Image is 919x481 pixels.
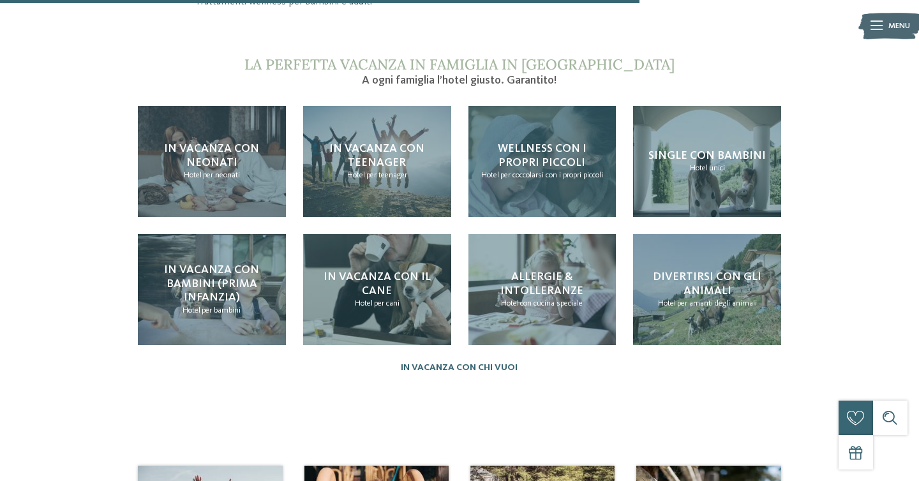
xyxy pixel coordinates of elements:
a: Hotel con spa per bambini: è tempo di coccole! Divertirsi con gli animali Hotel per amanti degli ... [633,234,781,345]
span: Hotel [347,171,365,179]
span: Hotel [481,171,499,179]
span: Hotel [355,299,373,307]
span: per bambini [202,306,241,314]
span: In vacanza con bambini (prima infanzia) [164,264,259,303]
span: Hotel [183,306,200,314]
span: per teenager [366,171,407,179]
a: Hotel con spa per bambini: è tempo di coccole! In vacanza con bambini (prima infanzia) Hotel per ... [138,234,286,345]
span: In vacanza con teenager [329,143,424,168]
span: con cucina speciale [520,299,583,307]
span: per neonati [203,171,240,179]
span: Single con bambini [648,150,766,161]
span: Wellness con i propri piccoli [498,143,587,168]
span: In vacanza con neonati [164,143,259,168]
span: Hotel [184,171,202,179]
span: Allergie & intolleranze [500,271,583,297]
span: unici [709,164,725,172]
span: Hotel [658,299,676,307]
a: In vacanza con chi vuoi [401,362,518,373]
span: per cani [374,299,400,307]
span: per coccolarsi con i propri piccoli [500,171,603,179]
a: Hotel con spa per bambini: è tempo di coccole! Wellness con i propri piccoli Hotel per coccolarsi... [468,106,616,217]
span: In vacanza con il cane [324,271,431,297]
a: Hotel con spa per bambini: è tempo di coccole! In vacanza con neonati Hotel per neonati [138,106,286,217]
span: Hotel [501,299,519,307]
a: Hotel con spa per bambini: è tempo di coccole! In vacanza con teenager Hotel per teenager [303,106,451,217]
span: per amanti degli animali [677,299,757,307]
span: La perfetta vacanza in famiglia in [GEOGRAPHIC_DATA] [244,55,675,73]
a: Hotel con spa per bambini: è tempo di coccole! Allergie & intolleranze Hotel con cucina speciale [468,234,616,345]
span: A ogni famiglia l’hotel giusto. Garantito! [362,75,557,86]
a: Hotel con spa per bambini: è tempo di coccole! In vacanza con il cane Hotel per cani [303,234,451,345]
span: Hotel [690,164,708,172]
a: Hotel con spa per bambini: è tempo di coccole! Single con bambini Hotel unici [633,106,781,217]
span: Divertirsi con gli animali [653,271,761,297]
